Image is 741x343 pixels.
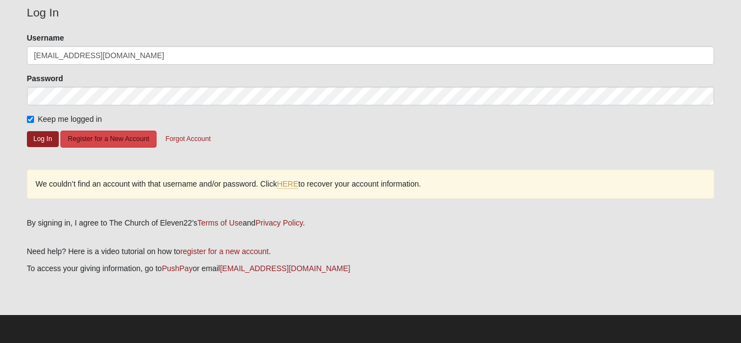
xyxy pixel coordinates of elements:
a: [EMAIL_ADDRESS][DOMAIN_NAME] [220,264,350,273]
div: By signing in, I agree to The Church of Eleven22's and . [27,217,715,229]
label: Password [27,73,63,84]
a: Terms of Use [197,218,242,227]
a: Privacy Policy [255,218,303,227]
p: To access your giving information, go to or email [27,263,715,274]
span: Keep me logged in [38,115,102,123]
label: Username [27,32,64,43]
a: HERE [277,179,298,189]
a: PushPay [162,264,193,273]
button: Log In [27,131,59,147]
p: Need help? Here is a video tutorial on how to . [27,246,715,257]
div: We couldn’t find an account with that username and/or password. Click to recover your account inf... [27,170,715,199]
a: register for a new account [180,247,269,256]
button: Forgot Account [158,131,218,148]
legend: Log In [27,4,715,21]
button: Register for a New Account [60,131,156,148]
input: Keep me logged in [27,116,34,123]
